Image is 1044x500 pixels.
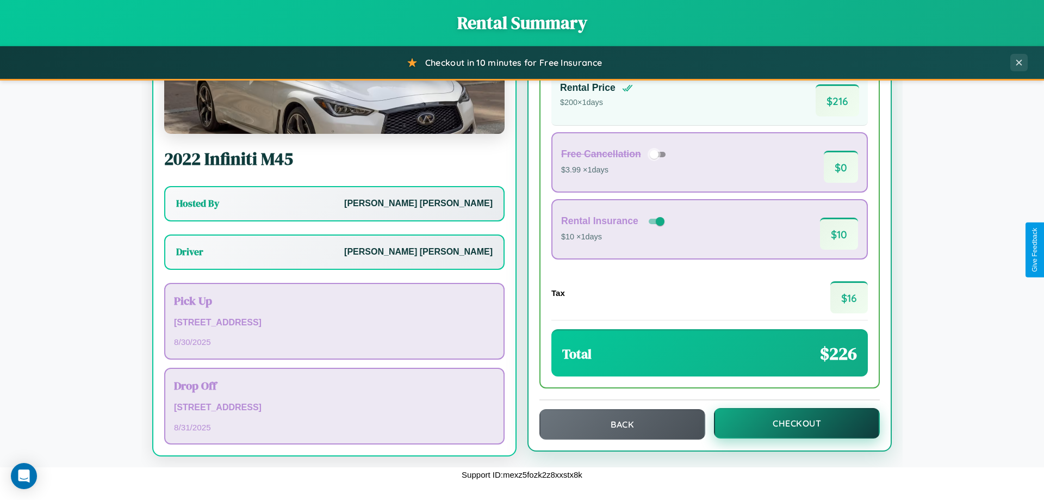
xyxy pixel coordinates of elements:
[816,84,859,116] span: $ 216
[539,409,705,440] button: Back
[562,345,592,363] h3: Total
[344,196,493,212] p: [PERSON_NAME] [PERSON_NAME]
[174,400,495,416] p: [STREET_ADDRESS]
[176,197,219,210] h3: Hosted By
[561,215,638,227] h4: Rental Insurance
[344,244,493,260] p: [PERSON_NAME] [PERSON_NAME]
[561,163,669,177] p: $3.99 × 1 days
[1031,228,1039,272] div: Give Feedback
[174,315,495,331] p: [STREET_ADDRESS]
[164,147,505,171] h2: 2022 Infiniti M45
[551,288,565,298] h4: Tax
[820,342,857,366] span: $ 226
[176,245,203,258] h3: Driver
[174,335,495,349] p: 8 / 30 / 2025
[561,149,641,160] h4: Free Cancellation
[11,463,37,489] div: Open Intercom Messenger
[560,96,633,110] p: $ 200 × 1 days
[174,420,495,435] p: 8 / 31 / 2025
[425,57,602,68] span: Checkout in 10 minutes for Free Insurance
[820,218,858,250] span: $ 10
[174,293,495,308] h3: Pick Up
[560,82,616,94] h4: Rental Price
[462,467,582,482] p: Support ID: mexz5fozk2z8xxstx8k
[174,378,495,393] h3: Drop Off
[824,151,858,183] span: $ 0
[830,281,868,313] span: $ 16
[11,11,1033,35] h1: Rental Summary
[561,230,667,244] p: $10 × 1 days
[714,408,880,439] button: Checkout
